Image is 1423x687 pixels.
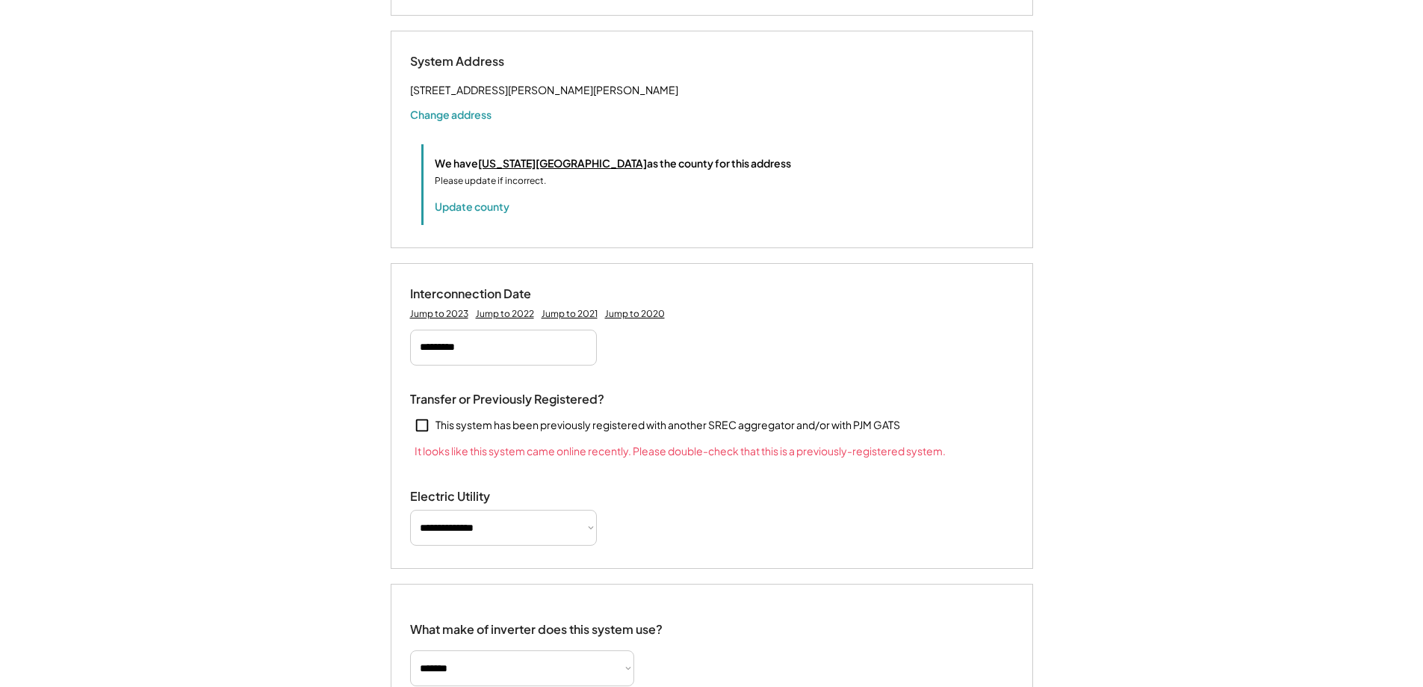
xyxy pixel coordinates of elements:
div: Transfer or Previously Registered? [410,392,604,407]
div: [STREET_ADDRESS][PERSON_NAME][PERSON_NAME] [410,81,678,99]
div: Jump to 2022 [476,308,534,320]
div: We have as the county for this address [435,155,791,171]
div: Jump to 2021 [542,308,598,320]
button: Update county [435,199,509,214]
div: What make of inverter does this system use? [410,607,663,641]
div: This system has been previously registered with another SREC aggregator and/or with PJM GATS [435,418,900,433]
u: [US_STATE][GEOGRAPHIC_DATA] [478,156,647,170]
div: Please update if incorrect. [435,174,546,188]
button: Change address [410,107,492,122]
div: It looks like this system came online recently. Please double-check that this is a previously-reg... [410,443,946,459]
div: Jump to 2023 [410,308,468,320]
div: Interconnection Date [410,286,559,302]
div: Electric Utility [410,489,559,505]
div: Jump to 2020 [605,308,665,320]
div: System Address [410,54,559,70]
